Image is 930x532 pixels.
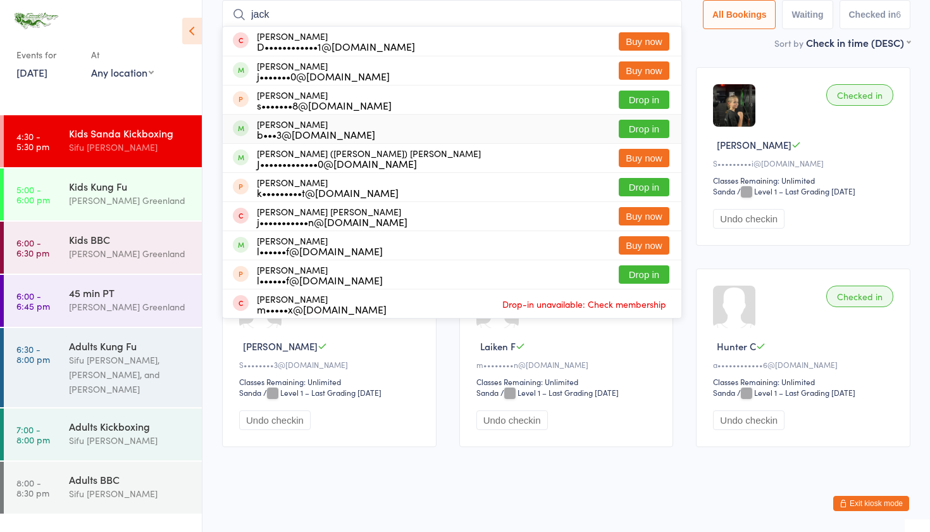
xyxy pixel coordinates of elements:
[619,207,669,225] button: Buy now
[737,387,855,398] span: / Level 1 – Last Grading [DATE]
[16,237,49,258] time: 6:00 - 6:30 pm
[257,294,387,314] div: [PERSON_NAME]
[257,158,481,168] div: J•••••••••••••0@[DOMAIN_NAME]
[257,206,407,227] div: [PERSON_NAME] [PERSON_NAME]
[257,236,383,256] div: [PERSON_NAME]
[69,486,191,501] div: Sifu [PERSON_NAME]
[737,186,855,196] span: / Level 1 – Last Grading [DATE]
[619,91,669,109] button: Drop in
[4,222,202,274] a: 6:00 -6:30 pmKids BBC[PERSON_NAME] Greenland
[257,246,383,256] div: l••••••f@[DOMAIN_NAME]
[480,339,516,353] span: Laiken F
[833,496,909,511] button: Exit kiosk mode
[4,462,202,514] a: 8:00 -8:30 pmAdults BBCSifu [PERSON_NAME]
[239,387,261,398] div: Sanda
[257,148,481,168] div: [PERSON_NAME] ([PERSON_NAME]) [PERSON_NAME]
[69,472,191,486] div: Adults BBC
[476,376,660,387] div: Classes Remaining: Unlimited
[826,286,893,307] div: Checked in
[713,359,897,370] div: a••••••••••••6@[DOMAIN_NAME]
[91,44,154,65] div: At
[16,424,50,445] time: 7:00 - 8:00 pm
[69,179,191,193] div: Kids Kung Fu
[16,131,49,151] time: 4:30 - 5:30 pm
[257,177,399,198] div: [PERSON_NAME]
[257,217,407,227] div: j•••••••••••n@[DOMAIN_NAME]
[476,359,660,370] div: m••••••••n@[DOMAIN_NAME]
[243,339,318,353] span: [PERSON_NAME]
[619,149,669,167] button: Buy now
[717,138,791,151] span: [PERSON_NAME]
[16,184,50,205] time: 5:00 - 6:00 pm
[69,353,191,396] div: Sifu [PERSON_NAME], [PERSON_NAME], and [PERSON_NAME]
[257,71,390,81] div: j•••••••0@[DOMAIN_NAME]
[69,433,191,448] div: Sifu [PERSON_NAME]
[619,61,669,80] button: Buy now
[713,410,784,430] button: Undo checkin
[91,65,154,79] div: Any location
[4,408,202,460] a: 7:00 -8:00 pmAdults KickboxingSifu [PERSON_NAME]
[4,168,202,220] a: 5:00 -6:00 pmKids Kung Fu[PERSON_NAME] Greenland
[16,291,50,311] time: 6:00 - 6:45 pm
[69,339,191,353] div: Adults Kung Fu
[239,376,423,387] div: Classes Remaining: Unlimited
[69,140,191,155] div: Sifu [PERSON_NAME]
[69,126,191,140] div: Kids Sanda Kickboxing
[4,115,202,167] a: 4:30 -5:30 pmKids Sanda KickboxingSifu [PERSON_NAME]
[4,275,202,327] a: 6:00 -6:45 pm45 min PT[PERSON_NAME] Greenland
[619,120,669,138] button: Drop in
[257,119,375,139] div: [PERSON_NAME]
[69,193,191,208] div: [PERSON_NAME] Greenland
[257,90,392,110] div: [PERSON_NAME]
[69,419,191,433] div: Adults Kickboxing
[713,175,897,186] div: Classes Remaining: Unlimited
[619,236,669,255] button: Buy now
[713,84,755,127] img: image1740379876.png
[257,129,375,139] div: b•••3@[DOMAIN_NAME]
[239,359,423,370] div: S••••••••3@[DOMAIN_NAME]
[69,246,191,261] div: [PERSON_NAME] Greenland
[4,328,202,407] a: 6:30 -8:00 pmAdults Kung FuSifu [PERSON_NAME], [PERSON_NAME], and [PERSON_NAME]
[257,304,387,314] div: m•••••x@[DOMAIN_NAME]
[257,187,399,198] div: k•••••••••t@[DOMAIN_NAME]
[774,37,803,49] label: Sort by
[257,275,383,285] div: l••••••f@[DOMAIN_NAME]
[713,186,735,196] div: Sanda
[263,387,381,398] span: / Level 1 – Last Grading [DATE]
[16,344,50,364] time: 6:30 - 8:00 pm
[806,35,910,49] div: Check in time (DESC)
[69,300,191,314] div: [PERSON_NAME] Greenland
[16,65,47,79] a: [DATE]
[16,44,78,65] div: Events for
[500,387,619,398] span: / Level 1 – Last Grading [DATE]
[713,209,784,229] button: Undo checkin
[257,41,415,51] div: D••••••••••••1@[DOMAIN_NAME]
[826,84,893,106] div: Checked in
[257,31,415,51] div: [PERSON_NAME]
[257,100,392,110] div: s•••••••8@[DOMAIN_NAME]
[717,339,756,353] span: Hunter C
[713,376,897,387] div: Classes Remaining: Unlimited
[713,158,897,168] div: S•••••••••i@[DOMAIN_NAME]
[16,478,49,498] time: 8:00 - 8:30 pm
[69,232,191,246] div: Kids BBC
[257,265,383,285] div: [PERSON_NAME]
[619,265,669,284] button: Drop in
[13,9,60,32] img: Emerald Dragon Martial Arts Pty Ltd
[499,294,669,313] span: Drop-in unavailable: Check membership
[619,32,669,51] button: Buy now
[476,410,548,430] button: Undo checkin
[69,286,191,300] div: 45 min PT
[476,387,499,398] div: Sanda
[619,178,669,196] button: Drop in
[239,410,311,430] button: Undo checkin
[896,9,901,20] div: 6
[257,61,390,81] div: [PERSON_NAME]
[713,387,735,398] div: Sanda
